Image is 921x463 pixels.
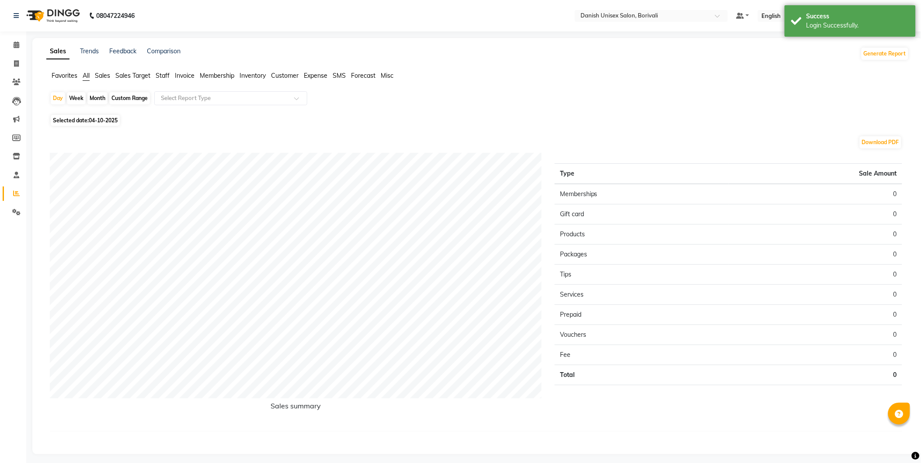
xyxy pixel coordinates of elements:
[67,92,86,104] div: Week
[381,72,393,79] span: Misc
[729,225,903,245] td: 0
[52,72,77,79] span: Favorites
[51,92,65,104] div: Day
[860,136,901,149] button: Download PDF
[175,72,195,79] span: Invoice
[729,325,903,345] td: 0
[729,345,903,365] td: 0
[147,47,181,55] a: Comparison
[806,12,909,21] div: Success
[555,285,729,305] td: Services
[50,402,542,414] h6: Sales summary
[555,164,729,184] th: Type
[862,48,908,60] button: Generate Report
[729,305,903,325] td: 0
[80,47,99,55] a: Trends
[729,365,903,385] td: 0
[200,72,234,79] span: Membership
[87,92,108,104] div: Month
[555,325,729,345] td: Vouchers
[555,265,729,285] td: Tips
[555,245,729,265] td: Packages
[333,72,346,79] span: SMS
[115,72,150,79] span: Sales Target
[46,44,70,59] a: Sales
[109,47,136,55] a: Feedback
[89,117,118,124] span: 04-10-2025
[729,184,903,204] td: 0
[729,245,903,265] td: 0
[95,72,110,79] span: Sales
[304,72,327,79] span: Expense
[729,285,903,305] td: 0
[729,164,903,184] th: Sale Amount
[156,72,170,79] span: Staff
[109,92,150,104] div: Custom Range
[96,3,135,28] b: 08047224946
[51,115,120,126] span: Selected date:
[22,3,82,28] img: logo
[351,72,375,79] span: Forecast
[271,72,299,79] span: Customer
[555,365,729,385] td: Total
[555,204,729,225] td: Gift card
[555,305,729,325] td: Prepaid
[729,204,903,225] td: 0
[729,265,903,285] td: 0
[555,184,729,204] td: Memberships
[83,72,90,79] span: All
[555,345,729,365] td: Fee
[555,225,729,245] td: Products
[806,21,909,30] div: Login Successfully.
[240,72,266,79] span: Inventory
